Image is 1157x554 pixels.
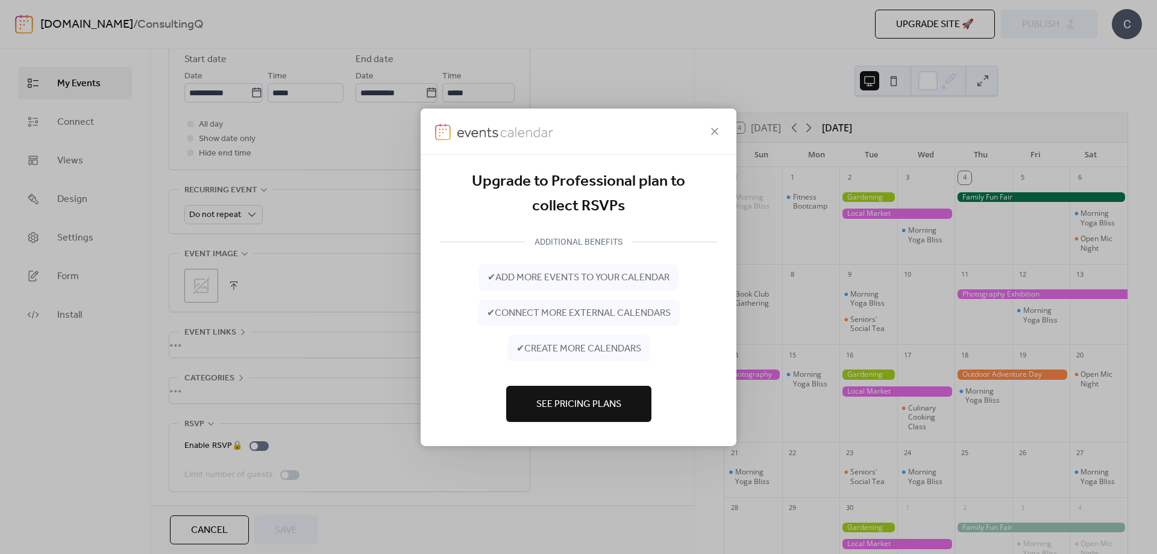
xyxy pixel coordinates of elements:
[536,397,621,412] span: See Pricing Plans
[488,271,669,285] span: ✔ add more events to your calendar
[435,123,451,140] img: logo-icon
[440,169,717,219] div: Upgrade to Professional plan to collect RSVPs
[457,123,554,140] img: logo-type
[506,386,651,422] button: See Pricing Plans
[516,342,641,356] span: ✔ create more calendars
[525,235,632,249] div: ADDITIONAL BENEFITS
[487,306,671,321] span: ✔ connect more external calendars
